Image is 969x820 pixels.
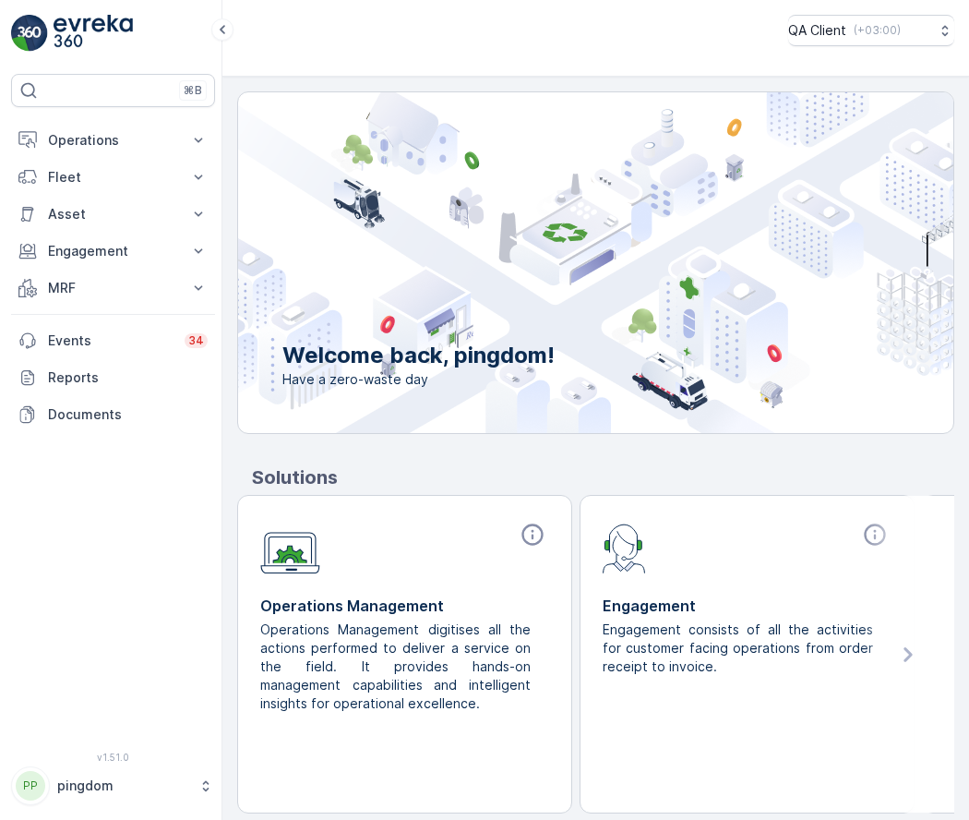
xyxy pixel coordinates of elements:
button: Fleet [11,159,215,196]
p: MRF [48,279,178,297]
p: Solutions [252,464,954,491]
img: logo [11,15,48,52]
p: Asset [48,205,178,223]
img: module-icon [260,522,320,574]
img: module-icon [603,522,646,573]
span: v 1.51.0 [11,752,215,763]
p: Events [48,332,173,350]
p: Engagement [48,242,178,260]
p: Engagement [603,595,891,617]
a: Events34 [11,322,215,359]
img: city illustration [155,92,953,433]
p: Reports [48,368,208,387]
a: Documents [11,396,215,433]
p: Operations Management digitises all the actions performed to deliver a service on the field. It p... [260,621,534,713]
span: Have a zero-waste day [282,370,555,389]
p: Operations Management [260,595,549,617]
p: Operations [48,131,178,150]
a: Reports [11,359,215,396]
div: PP [16,771,45,801]
button: PPpingdom [11,766,215,805]
p: QA Client [788,21,846,40]
button: QA Client(+03:00) [788,15,954,46]
button: Asset [11,196,215,233]
button: Operations [11,122,215,159]
button: Engagement [11,233,215,270]
img: logo_light-DOdMpM7g.png [54,15,133,52]
p: ( +03:00 ) [854,23,901,38]
p: Engagement consists of all the activities for customer facing operations from order receipt to in... [603,621,877,676]
p: Documents [48,405,208,424]
p: pingdom [57,777,189,795]
p: Welcome back, pingdom! [282,341,555,370]
button: MRF [11,270,215,307]
p: ⌘B [184,83,202,98]
p: 34 [188,333,204,348]
p: Fleet [48,168,178,187]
